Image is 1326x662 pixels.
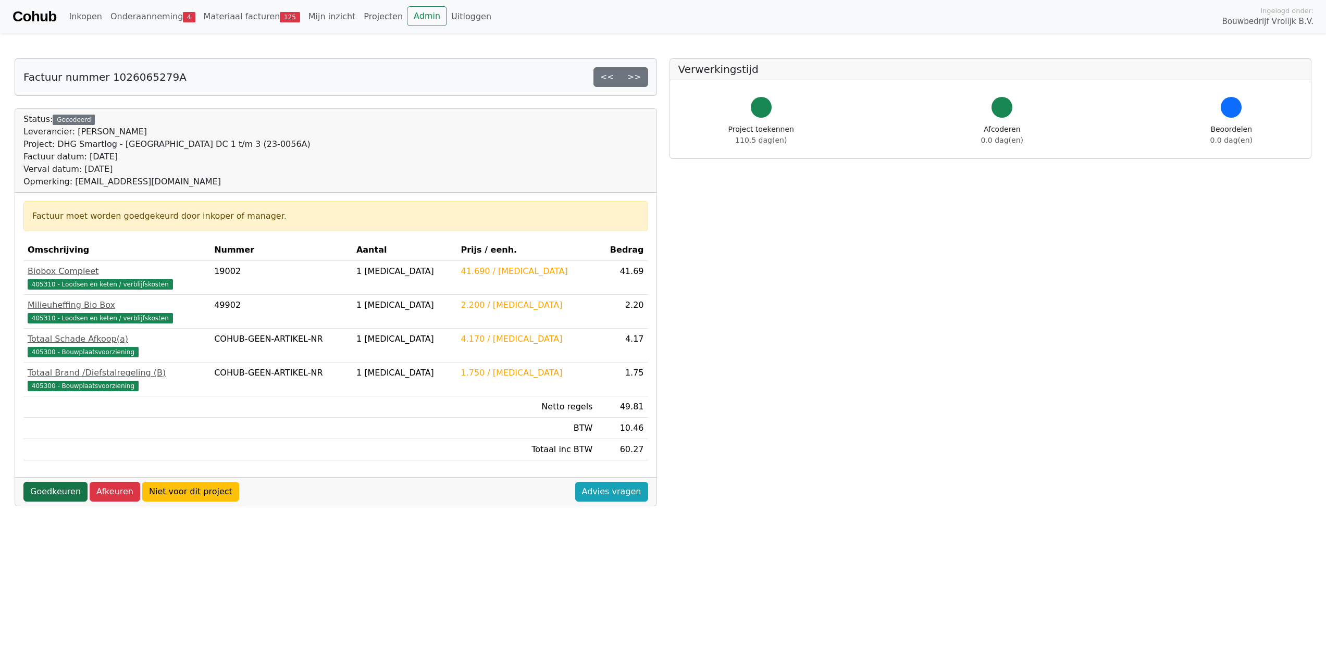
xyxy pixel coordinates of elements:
[597,295,648,329] td: 2.20
[461,265,592,278] div: 41.690 / [MEDICAL_DATA]
[575,482,648,502] a: Advies vragen
[678,63,1303,76] h5: Verwerkingstijd
[28,299,206,311] div: Milieuheffing Bio Box
[597,329,648,363] td: 4.17
[597,363,648,396] td: 1.75
[23,240,210,261] th: Omschrijving
[23,163,311,176] div: Verval datum: [DATE]
[356,265,453,278] div: 1 [MEDICAL_DATA]
[23,151,311,163] div: Factuur datum: [DATE]
[597,396,648,418] td: 49.81
[728,124,794,146] div: Project toekennen
[621,67,648,87] a: >>
[456,439,597,460] td: Totaal inc BTW
[65,6,106,27] a: Inkopen
[28,333,206,345] div: Totaal Schade Afkoop(a)
[352,240,457,261] th: Aantal
[356,299,453,311] div: 1 [MEDICAL_DATA]
[90,482,140,502] a: Afkeuren
[23,176,311,188] div: Opmerking: [EMAIL_ADDRESS][DOMAIN_NAME]
[23,138,311,151] div: Project: DHG Smartlog - [GEOGRAPHIC_DATA] DC 1 t/m 3 (23-0056A)
[407,6,447,26] a: Admin
[23,71,187,83] h5: Factuur nummer 1026065279A
[981,136,1023,144] span: 0.0 dag(en)
[210,329,352,363] td: COHUB-GEEN-ARTIKEL-NR
[28,265,206,290] a: Biobox Compleet405310 - Loodsen en keten / verblijfskosten
[597,261,648,295] td: 41.69
[28,381,139,391] span: 405300 - Bouwplaatsvoorziening
[456,396,597,418] td: Netto regels
[360,6,407,27] a: Projecten
[183,12,195,22] span: 4
[23,482,88,502] a: Goedkeuren
[597,240,648,261] th: Bedrag
[23,113,311,188] div: Status:
[280,12,300,22] span: 125
[356,367,453,379] div: 1 [MEDICAL_DATA]
[461,333,592,345] div: 4.170 / [MEDICAL_DATA]
[28,279,173,290] span: 405310 - Loodsen en keten / verblijfskosten
[28,367,206,392] a: Totaal Brand /Diefstalregeling (B)405300 - Bouwplaatsvoorziening
[210,363,352,396] td: COHUB-GEEN-ARTIKEL-NR
[142,482,239,502] a: Niet voor dit project
[210,295,352,329] td: 49902
[304,6,360,27] a: Mijn inzicht
[597,418,648,439] td: 10.46
[1210,136,1253,144] span: 0.0 dag(en)
[210,240,352,261] th: Nummer
[1260,6,1313,16] span: Ingelogd onder:
[1222,16,1313,28] span: Bouwbedrijf Vrolijk B.V.
[356,333,453,345] div: 1 [MEDICAL_DATA]
[593,67,621,87] a: <<
[981,124,1023,146] div: Afcoderen
[28,313,173,323] span: 405310 - Loodsen en keten / verblijfskosten
[456,240,597,261] th: Prijs / eenh.
[597,439,648,460] td: 60.27
[28,265,206,278] div: Biobox Compleet
[53,115,95,125] div: Gecodeerd
[28,299,206,324] a: Milieuheffing Bio Box405310 - Loodsen en keten / verblijfskosten
[13,4,56,29] a: Cohub
[735,136,787,144] span: 110.5 dag(en)
[32,210,639,222] div: Factuur moet worden goedgekeurd door inkoper of manager.
[23,126,311,138] div: Leverancier: [PERSON_NAME]
[447,6,495,27] a: Uitloggen
[28,347,139,357] span: 405300 - Bouwplaatsvoorziening
[210,261,352,295] td: 19002
[200,6,304,27] a: Materiaal facturen125
[461,367,592,379] div: 1.750 / [MEDICAL_DATA]
[1210,124,1253,146] div: Beoordelen
[106,6,200,27] a: Onderaanneming4
[28,333,206,358] a: Totaal Schade Afkoop(a)405300 - Bouwplaatsvoorziening
[456,418,597,439] td: BTW
[461,299,592,311] div: 2.200 / [MEDICAL_DATA]
[28,367,206,379] div: Totaal Brand /Diefstalregeling (B)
